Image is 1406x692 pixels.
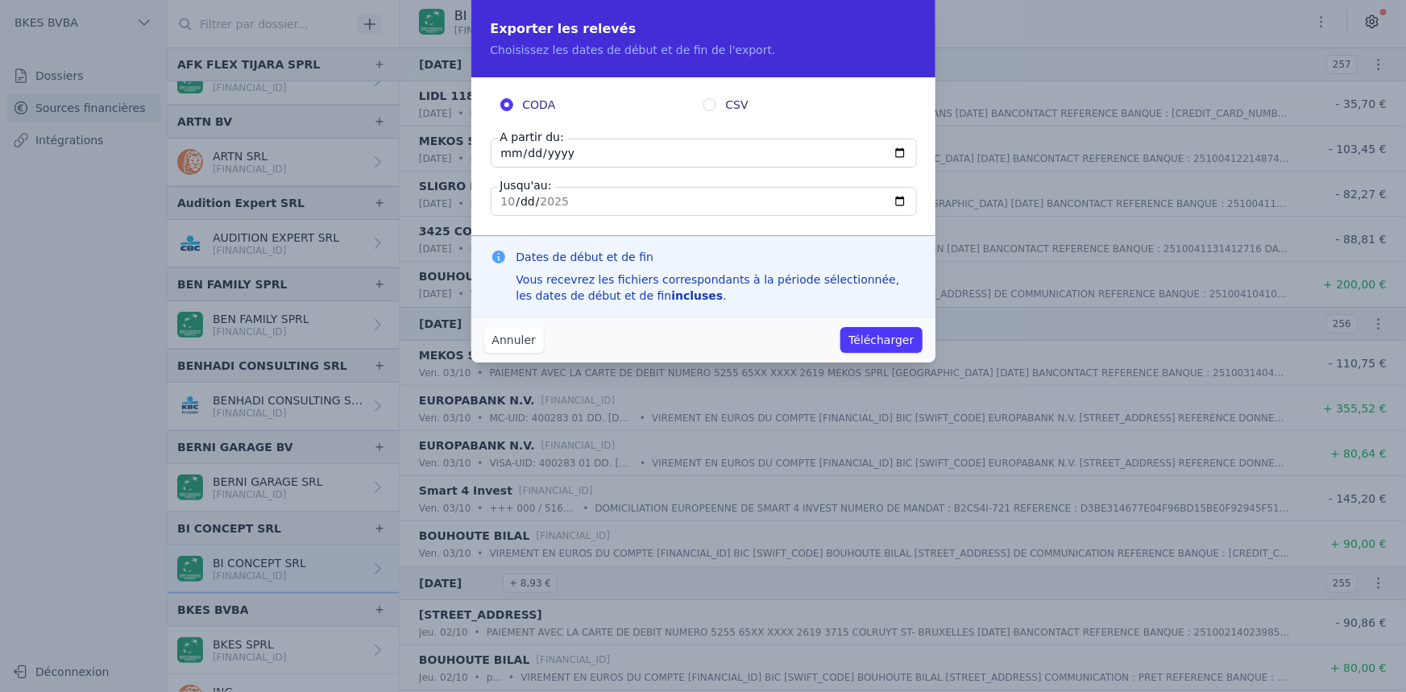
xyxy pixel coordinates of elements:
[516,249,916,265] h3: Dates de début et de fin
[497,177,555,193] label: Jusqu'au:
[500,98,513,111] input: CODA
[523,97,556,113] span: CODA
[703,98,716,111] input: CSV
[500,97,703,113] label: CODA
[671,289,723,302] strong: incluses
[491,42,916,58] p: Choisissez les dates de début et de fin de l'export.
[497,129,567,145] label: A partir du:
[491,19,916,39] h2: Exporter les relevés
[840,327,922,353] button: Télécharger
[726,97,749,113] span: CSV
[703,97,906,113] label: CSV
[516,271,916,304] div: Vous recevrez les fichiers correspondants à la période sélectionnée, les dates de début et de fin .
[484,327,544,353] button: Annuler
